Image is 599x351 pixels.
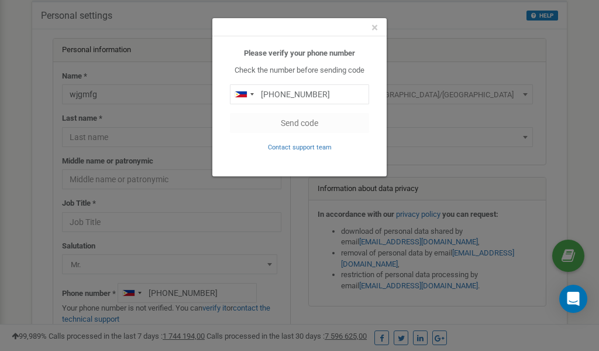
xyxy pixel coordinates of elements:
[230,84,369,104] input: 0905 123 4567
[268,144,332,151] small: Contact support team
[371,22,378,34] button: Close
[230,65,369,76] p: Check the number before sending code
[268,142,332,151] a: Contact support team
[230,85,257,104] div: Telephone country code
[230,113,369,133] button: Send code
[559,285,587,313] div: Open Intercom Messenger
[371,21,378,35] span: ×
[244,49,355,57] b: Please verify your phone number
